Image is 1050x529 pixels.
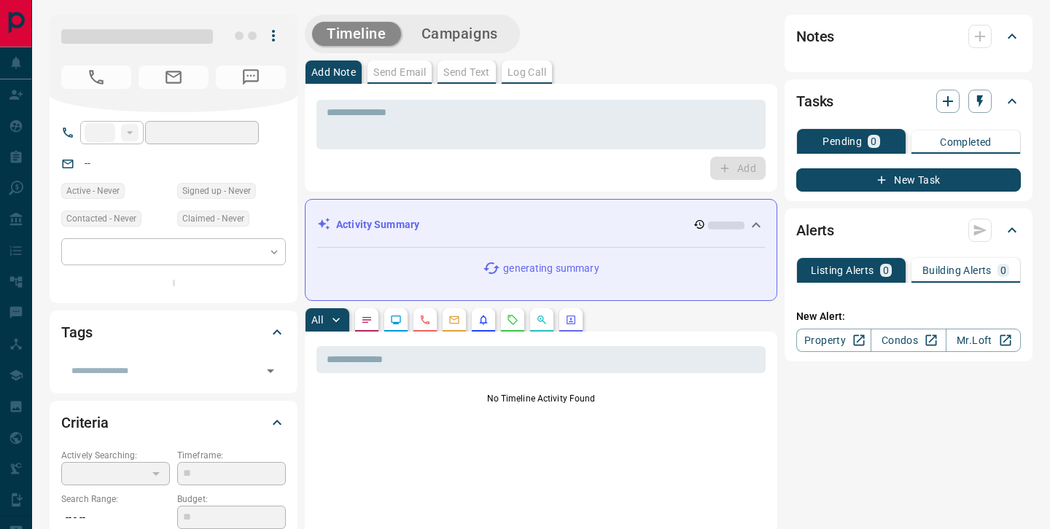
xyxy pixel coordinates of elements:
svg: Agent Actions [565,314,577,326]
button: Campaigns [407,22,513,46]
h2: Tags [61,321,92,344]
a: Condos [871,329,946,352]
div: Notes [796,19,1021,54]
svg: Lead Browsing Activity [390,314,402,326]
button: New Task [796,168,1021,192]
svg: Calls [419,314,431,326]
button: Open [260,361,281,381]
p: All [311,315,323,325]
span: Claimed - Never [182,211,244,226]
h2: Tasks [796,90,833,113]
p: Completed [940,137,992,147]
div: Activity Summary [317,211,765,238]
span: No Number [61,66,131,89]
p: 0 [883,265,889,275]
p: Activity Summary [336,217,419,232]
p: New Alert: [796,309,1021,324]
div: Tasks [796,84,1021,119]
svg: Emails [448,314,460,326]
svg: Listing Alerts [478,314,489,326]
a: -- [85,157,90,169]
span: Contacted - Never [66,211,136,226]
span: Signed up - Never [182,184,251,198]
p: No Timeline Activity Found [316,392,766,405]
button: Timeline [312,22,401,46]
span: No Number [216,66,286,89]
p: Add Note [311,67,356,77]
div: Alerts [796,213,1021,248]
div: Tags [61,315,286,350]
svg: Requests [507,314,518,326]
svg: Notes [361,314,373,326]
span: Active - Never [66,184,120,198]
p: Actively Searching: [61,449,170,462]
p: Timeframe: [177,449,286,462]
h2: Notes [796,25,834,48]
p: Building Alerts [922,265,992,275]
a: Mr.Loft [946,329,1021,352]
span: No Email [139,66,209,89]
p: 0 [871,136,876,146]
h2: Alerts [796,219,834,242]
p: 0 [1000,265,1006,275]
p: generating summary [503,261,599,276]
svg: Opportunities [536,314,548,326]
p: Budget: [177,493,286,506]
h2: Criteria [61,411,109,434]
p: Listing Alerts [811,265,874,275]
p: Pending [822,136,862,146]
a: Property [796,329,871,352]
p: Search Range: [61,493,170,506]
div: Criteria [61,405,286,440]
